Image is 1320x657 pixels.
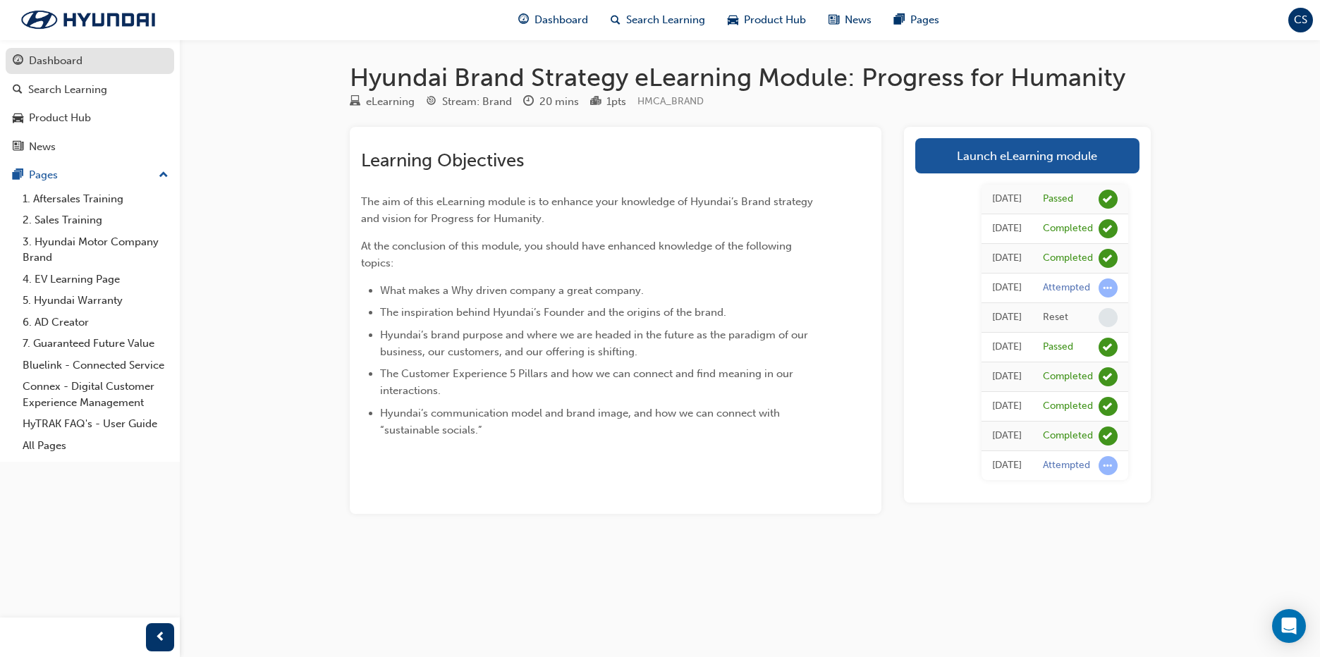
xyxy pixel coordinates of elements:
span: podium-icon [590,96,601,109]
img: Trak [7,5,169,35]
span: Hyundai’s communication model and brand image, and how we can connect with “sustainable socials.” [380,407,783,436]
span: learningRecordVerb_COMPLETE-icon [1099,426,1118,446]
span: guage-icon [518,11,529,29]
span: learningRecordVerb_PASS-icon [1099,338,1118,357]
a: Bluelink - Connected Service [17,355,174,376]
a: 2. Sales Training [17,209,174,231]
div: Stream: Brand [442,94,512,110]
button: Pages [6,162,174,188]
div: Thu Feb 15 2024 16:31:18 GMT+1100 (Australian Eastern Daylight Time) [992,250,1022,266]
a: 4. EV Learning Page [17,269,174,290]
a: HyTRAK FAQ's - User Guide [17,413,174,435]
span: up-icon [159,166,169,185]
div: Completed [1043,222,1093,235]
div: Duration [523,93,579,111]
div: Thu Feb 15 2024 15:02:01 GMT+1100 (Australian Eastern Daylight Time) [992,339,1022,355]
a: pages-iconPages [883,6,951,35]
div: Passed [1043,192,1073,206]
span: Hyundai’s brand purpose and where we are headed in the future as the paradigm of our business, ou... [380,328,811,358]
a: search-iconSearch Learning [599,6,716,35]
span: learningRecordVerb_COMPLETE-icon [1099,219,1118,238]
div: Thu Feb 15 2024 16:31:21 GMT+1100 (Australian Eastern Daylight Time) [992,221,1022,237]
a: Product Hub [6,105,174,131]
a: Dashboard [6,48,174,74]
div: Search Learning [28,82,107,98]
div: Thu Feb 15 2024 15:02:01 GMT+1100 (Australian Eastern Daylight Time) [992,369,1022,385]
span: learningRecordVerb_ATTEMPT-icon [1099,278,1118,297]
a: All Pages [17,435,174,457]
span: target-icon [426,96,436,109]
div: eLearning [366,94,415,110]
div: Points [590,93,626,111]
a: 3. Hyundai Motor Company Brand [17,231,174,269]
div: Completed [1043,400,1093,413]
div: Completed [1043,370,1093,383]
div: 1 pts [606,94,626,110]
span: What makes a Why driven company a great company. [380,284,644,297]
a: 7. Guaranteed Future Value [17,333,174,355]
a: car-iconProduct Hub [716,6,817,35]
a: Connex - Digital Customer Experience Management [17,376,174,413]
span: guage-icon [13,55,23,68]
span: Search Learning [626,12,705,28]
div: Thu Feb 15 2024 15:01:55 GMT+1100 (Australian Eastern Daylight Time) [992,428,1022,444]
a: guage-iconDashboard [507,6,599,35]
span: pages-icon [894,11,905,29]
span: The inspiration behind Hyundai’s Founder and the origins of the brand. [380,306,726,319]
span: The aim of this eLearning module is to enhance your knowledge of Hyundai’s Brand strategy and vis... [361,195,816,225]
span: Pages [910,12,939,28]
button: DashboardSearch LearningProduct HubNews [6,45,174,162]
div: Type [350,93,415,111]
span: News [845,12,872,28]
span: pages-icon [13,169,23,182]
div: 20 mins [539,94,579,110]
div: Completed [1043,252,1093,265]
div: Dashboard [29,53,82,69]
div: Open Intercom Messenger [1272,609,1306,643]
div: Thu Feb 15 2024 16:31:23 GMT+1100 (Australian Eastern Daylight Time) [992,191,1022,207]
div: Thu Feb 15 2024 15:01:58 GMT+1100 (Australian Eastern Daylight Time) [992,398,1022,415]
a: 1. Aftersales Training [17,188,174,210]
a: 6. AD Creator [17,312,174,333]
span: news-icon [829,11,839,29]
a: news-iconNews [817,6,883,35]
a: 5. Hyundai Warranty [17,290,174,312]
span: Learning resource code [637,95,704,107]
div: Completed [1043,429,1093,443]
span: CS [1294,12,1307,28]
div: Reset [1043,311,1068,324]
a: Search Learning [6,77,174,103]
span: news-icon [13,141,23,154]
span: learningRecordVerb_COMPLETE-icon [1099,397,1118,416]
div: Stream [426,93,512,111]
span: The Customer Experience 5 Pillars and how we can connect and find meaning in our interactions. [380,367,796,397]
span: learningRecordVerb_COMPLETE-icon [1099,367,1118,386]
span: learningResourceType_ELEARNING-icon [350,96,360,109]
span: learningRecordVerb_ATTEMPT-icon [1099,456,1118,475]
span: Dashboard [534,12,588,28]
div: Thu Feb 15 2024 16:27:45 GMT+1100 (Australian Eastern Daylight Time) [992,309,1022,326]
span: car-icon [13,112,23,125]
span: prev-icon [155,629,166,646]
span: learningRecordVerb_NONE-icon [1099,308,1118,327]
div: Attempted [1043,281,1090,295]
button: CS [1288,8,1313,32]
span: At the conclusion of this module, you should have enhanced knowledge of the following topics: [361,240,795,269]
div: Thu Feb 15 2024 16:27:46 GMT+1100 (Australian Eastern Daylight Time) [992,280,1022,296]
span: search-icon [611,11,621,29]
span: car-icon [728,11,738,29]
span: search-icon [13,84,23,97]
div: Product Hub [29,110,91,126]
span: Product Hub [744,12,806,28]
span: learningRecordVerb_PASS-icon [1099,190,1118,209]
span: clock-icon [523,96,534,109]
div: Pages [29,167,58,183]
a: News [6,134,174,160]
span: learningRecordVerb_COMPLETE-icon [1099,249,1118,268]
div: News [29,139,56,155]
h1: Hyundai Brand Strategy eLearning Module: Progress for Humanity [350,62,1151,93]
a: Launch eLearning module [915,138,1139,173]
div: Attempted [1043,459,1090,472]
